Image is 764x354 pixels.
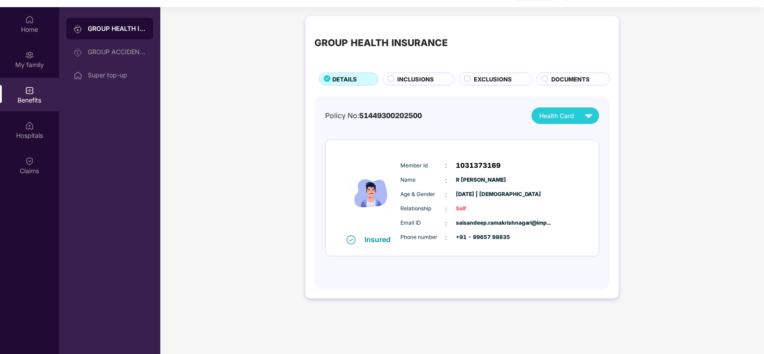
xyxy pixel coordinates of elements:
[314,36,448,51] div: GROUP HEALTH INSURANCE
[25,51,34,60] img: svg+xml;base64,PHN2ZyB3aWR0aD0iMjAiIGhlaWdodD0iMjAiIHZpZXdCb3g9IjAgMCAyMCAyMCIgZmlsbD0ibm9uZSIgeG...
[456,190,501,199] span: [DATE] | [DEMOGRAPHIC_DATA]
[73,48,82,57] img: svg+xml;base64,PHN2ZyB3aWR0aD0iMjAiIGhlaWdodD0iMjAiIHZpZXdCb3g9IjAgMCAyMCAyMCIgZmlsbD0ibm9uZSIgeG...
[551,75,590,84] span: DOCUMENTS
[88,48,146,55] div: GROUP ACCIDENTAL INSURANCE
[73,71,82,80] img: svg+xml;base64,PHN2ZyBpZD0iSG9tZSIgeG1sbnM9Imh0dHA6Ly93d3cudzMub3JnLzIwMDAvc3ZnIiB3aWR0aD0iMjAiIG...
[456,205,501,213] span: Self
[400,219,445,227] span: Email ID
[445,161,447,171] span: :
[456,160,501,171] span: 1031373169
[332,75,357,84] span: DETAILS
[88,24,146,33] div: GROUP HEALTH INSURANCE
[400,190,445,199] span: Age & Gender
[445,190,447,200] span: :
[73,25,82,34] img: svg+xml;base64,PHN2ZyB3aWR0aD0iMjAiIGhlaWdodD0iMjAiIHZpZXdCb3g9IjAgMCAyMCAyMCIgZmlsbD0ibm9uZSIgeG...
[344,152,398,235] img: icon
[581,108,597,124] img: svg+xml;base64,PHN2ZyB4bWxucz0iaHR0cDovL3d3dy53My5vcmcvMjAwMC9zdmciIHZpZXdCb3g9IjAgMCAyNCAyNCIgd2...
[25,15,34,24] img: svg+xml;base64,PHN2ZyBpZD0iSG9tZSIgeG1sbnM9Imh0dHA6Ly93d3cudzMub3JnLzIwMDAvc3ZnIiB3aWR0aD0iMjAiIG...
[400,162,445,170] span: Member Id
[365,235,396,244] div: Insured
[400,205,445,213] span: Relationship
[474,75,512,84] span: EXCLUSIONS
[398,75,434,84] span: INCLUSIONS
[456,219,501,227] span: saisandeep.ramakrishnagari@imp...
[88,72,146,79] div: Super top-up
[445,233,447,243] span: :
[359,111,422,120] span: 51449300202500
[325,110,422,121] div: Policy No:
[456,176,501,184] span: R [PERSON_NAME]
[445,175,447,185] span: :
[347,235,356,244] img: svg+xml;base64,PHN2ZyB4bWxucz0iaHR0cDovL3d3dy53My5vcmcvMjAwMC9zdmciIHdpZHRoPSIxNiIgaGVpZ2h0PSIxNi...
[456,233,501,242] span: +91 - 99657 98835
[25,86,34,95] img: svg+xml;base64,PHN2ZyBpZD0iQmVuZWZpdHMiIHhtbG5zPSJodHRwOi8vd3d3LnczLm9yZy8yMDAwL3N2ZyIgd2lkdGg9Ij...
[25,157,34,166] img: svg+xml;base64,PHN2ZyBpZD0iQ2xhaW0iIHhtbG5zPSJodHRwOi8vd3d3LnczLm9yZy8yMDAwL3N2ZyIgd2lkdGg9IjIwIi...
[445,204,447,214] span: :
[532,107,599,124] button: Health Card
[400,233,445,242] span: Phone number
[400,176,445,184] span: Name
[539,111,574,121] span: Health Card
[25,121,34,130] img: svg+xml;base64,PHN2ZyBpZD0iSG9zcGl0YWxzIiB4bWxucz0iaHR0cDovL3d3dy53My5vcmcvMjAwMC9zdmciIHdpZHRoPS...
[445,218,447,228] span: :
